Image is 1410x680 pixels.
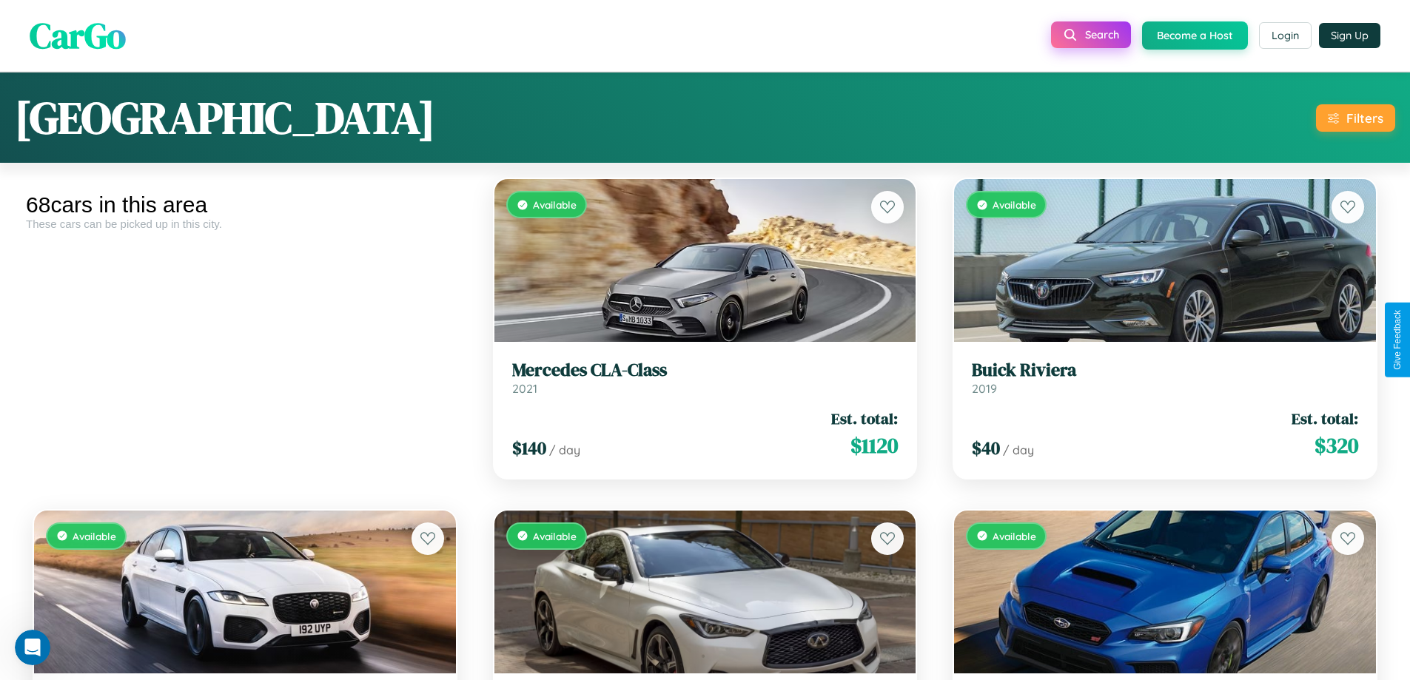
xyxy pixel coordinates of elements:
span: / day [549,442,580,457]
button: Search [1051,21,1131,48]
a: Mercedes CLA-Class2021 [512,360,899,396]
span: Available [73,530,116,542]
span: Available [993,530,1036,542]
a: Buick Riviera2019 [972,360,1358,396]
span: $ 140 [512,436,546,460]
span: $ 40 [972,436,1000,460]
button: Login [1259,22,1312,49]
span: 2019 [972,381,997,396]
h3: Buick Riviera [972,360,1358,381]
span: Est. total: [1292,408,1358,429]
span: $ 320 [1315,431,1358,460]
span: Available [533,198,577,211]
h1: [GEOGRAPHIC_DATA] [15,87,435,148]
span: Available [533,530,577,542]
span: 2021 [512,381,537,396]
div: Give Feedback [1392,310,1403,370]
button: Sign Up [1319,23,1380,48]
span: Available [993,198,1036,211]
h3: Mercedes CLA-Class [512,360,899,381]
span: CarGo [30,11,126,60]
span: / day [1003,442,1034,457]
iframe: Intercom live chat [15,630,50,665]
span: Est. total: [831,408,898,429]
span: Search [1085,28,1119,41]
span: $ 1120 [850,431,898,460]
button: Become a Host [1142,21,1248,50]
div: These cars can be picked up in this city. [26,218,464,230]
button: Filters [1316,104,1395,132]
div: Filters [1346,110,1383,126]
div: 68 cars in this area [26,192,464,218]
